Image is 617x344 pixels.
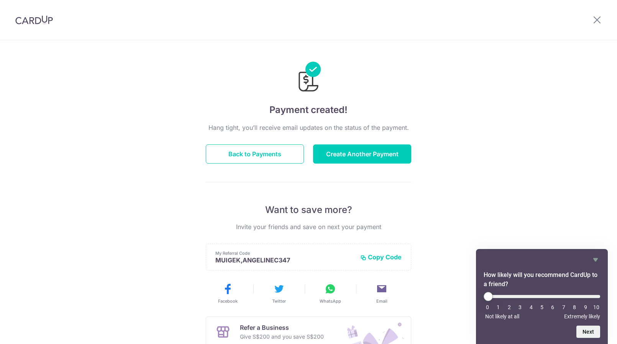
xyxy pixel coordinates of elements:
p: Invite your friends and save on next your payment [206,222,411,231]
li: 4 [527,304,535,310]
button: Twitter [256,283,302,304]
p: MUIGEK,ANGELINEC347 [215,256,354,264]
span: Not likely at all [485,313,519,319]
div: How likely will you recommend CardUp to a friend? Select an option from 0 to 10, with 0 being Not... [484,292,600,319]
span: Facebook [218,298,238,304]
div: How likely will you recommend CardUp to a friend? Select an option from 0 to 10, with 0 being Not... [484,255,600,338]
button: Create Another Payment [313,144,411,164]
button: Next question [576,326,600,338]
p: Hang tight, you’ll receive email updates on the status of the payment. [206,123,411,132]
li: 3 [516,304,524,310]
h4: Payment created! [206,103,411,117]
li: 8 [571,304,578,310]
img: Payments [296,62,321,94]
span: Extremely likely [564,313,600,319]
p: My Referral Code [215,250,354,256]
p: Want to save more? [206,204,411,216]
li: 2 [505,304,513,310]
h2: How likely will you recommend CardUp to a friend? Select an option from 0 to 10, with 0 being Not... [484,270,600,289]
p: Refer a Business [240,323,324,332]
button: Back to Payments [206,144,304,164]
span: Twitter [272,298,286,304]
button: Facebook [205,283,250,304]
li: 9 [582,304,589,310]
li: 6 [549,304,556,310]
li: 5 [538,304,546,310]
li: 1 [494,304,502,310]
span: WhatsApp [320,298,341,304]
li: 7 [560,304,568,310]
button: Email [359,283,404,304]
button: WhatsApp [308,283,353,304]
p: Give S$200 and you save S$200 [240,332,324,341]
img: CardUp [15,15,53,25]
span: Email [376,298,387,304]
li: 10 [592,304,600,310]
li: 0 [484,304,491,310]
button: Copy Code [360,253,402,261]
button: Hide survey [591,255,600,264]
